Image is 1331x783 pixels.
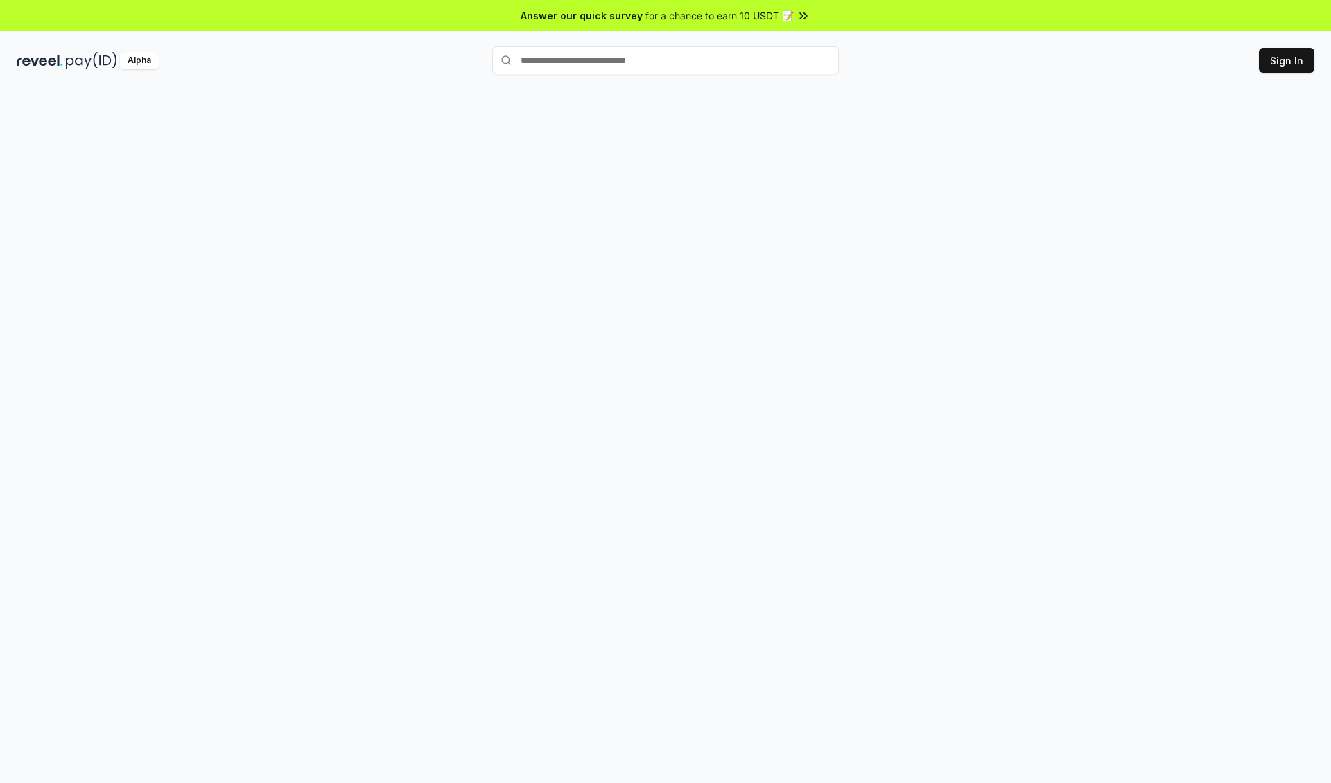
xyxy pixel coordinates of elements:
span: for a chance to earn 10 USDT 📝 [645,8,794,23]
button: Sign In [1259,48,1314,73]
img: reveel_dark [17,52,63,69]
span: Answer our quick survey [521,8,643,23]
img: pay_id [66,52,117,69]
div: Alpha [120,52,159,69]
